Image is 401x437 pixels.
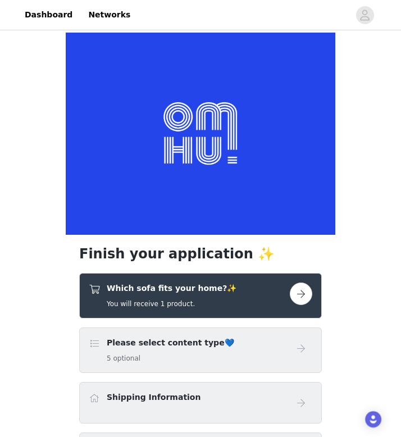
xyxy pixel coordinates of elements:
[107,353,234,363] h5: 5 optional
[107,299,236,309] h5: You will receive 1 product.
[79,273,322,318] div: Which sofa fits your home?✨
[79,382,322,424] div: Shipping Information
[66,33,335,235] img: campaign image
[79,327,322,373] div: Please select content type💙
[79,244,322,264] h1: Finish your application ✨
[81,2,137,28] a: Networks
[359,6,370,24] div: avatar
[107,337,234,349] h4: Please select content type💙
[365,411,381,427] div: Open Intercom Messenger
[107,283,236,294] h4: Which sofa fits your home?✨
[18,2,79,28] a: Dashboard
[107,392,200,403] h4: Shipping Information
